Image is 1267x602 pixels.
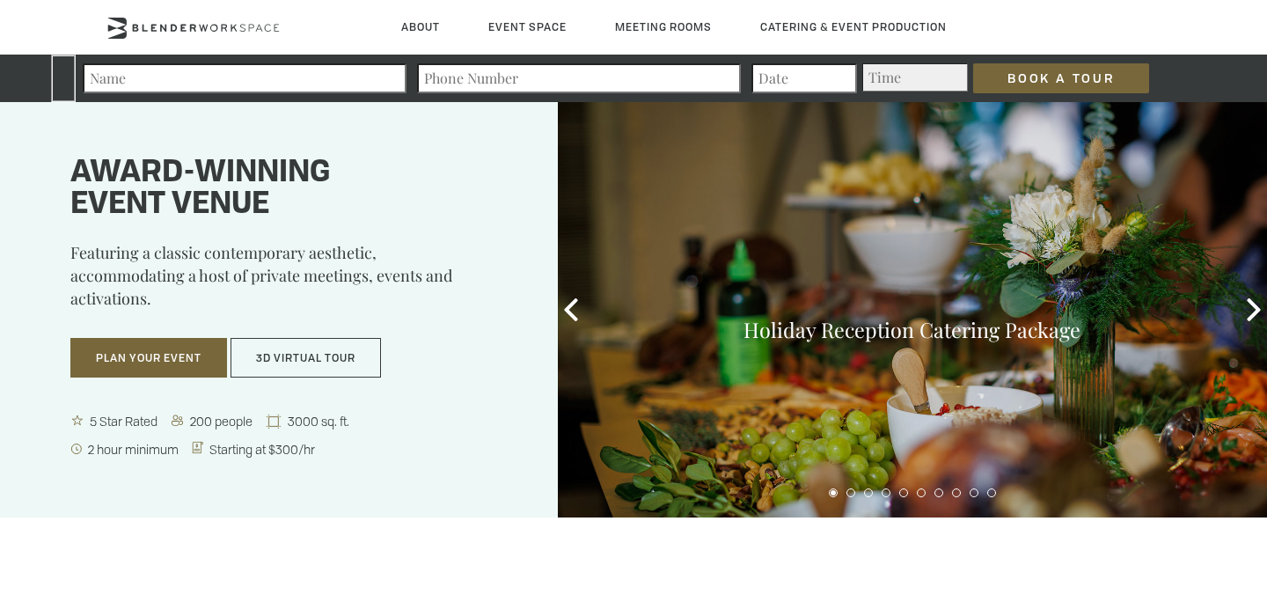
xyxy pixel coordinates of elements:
[284,413,355,429] span: 3000 sq. ft.
[86,413,163,429] span: 5 Star Rated
[70,241,514,322] p: Featuring a classic contemporary aesthetic, accommodating a host of private meetings, events and ...
[231,338,381,378] button: 3D Virtual Tour
[751,63,857,93] input: Date
[417,63,741,93] input: Phone Number
[187,413,258,429] span: 200 people
[743,316,1080,343] a: Holiday Reception Catering Package
[206,441,320,458] span: Starting at $300/hr
[84,441,184,458] span: 2 hour minimum
[973,63,1149,93] input: Book a Tour
[70,158,514,221] h1: Award-winning event venue
[83,63,406,93] input: Name
[70,338,227,378] button: Plan Your Event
